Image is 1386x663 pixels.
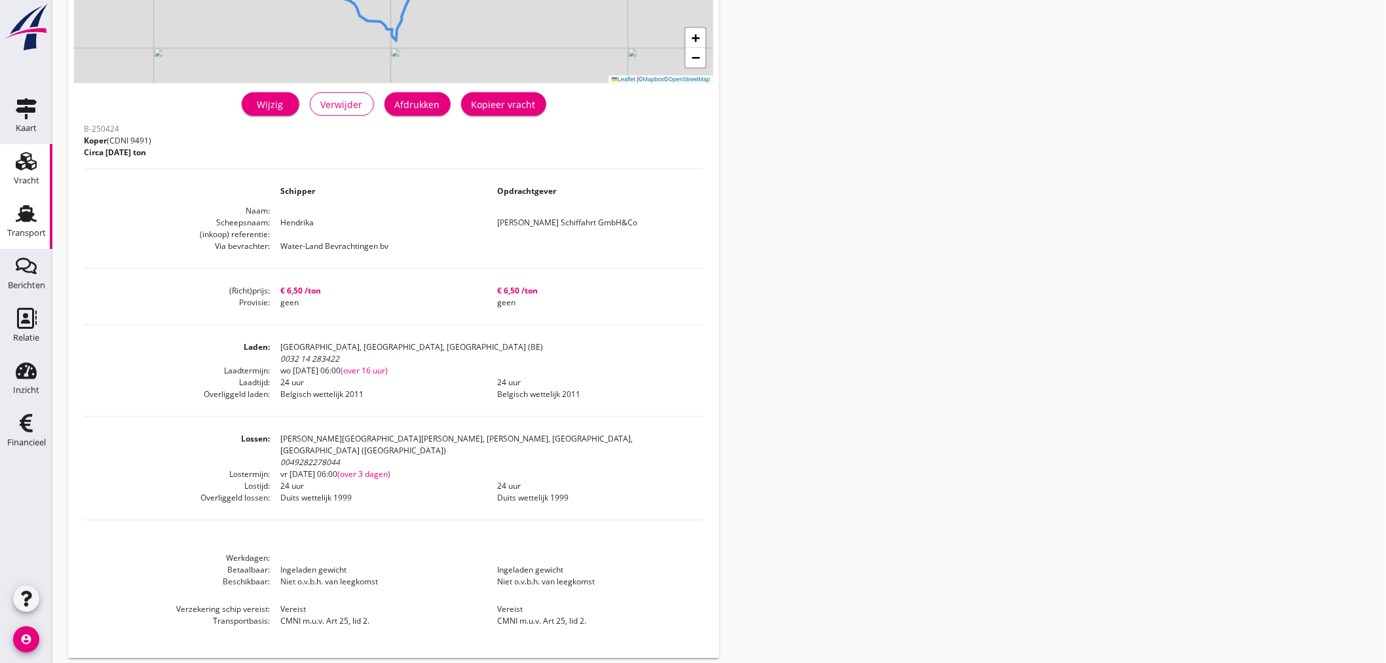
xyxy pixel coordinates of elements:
[84,135,151,147] p: (CDNI 9491)
[270,240,487,252] dd: Water-Land Bevrachtingen bv
[686,28,705,48] a: Zoom in
[487,576,703,588] dd: Niet o.v.b.h. van leegkomst
[270,576,487,588] dd: Niet o.v.b.h. van leegkomst
[84,341,270,365] dt: Laden
[8,281,45,290] div: Berichten
[84,468,270,480] dt: Lostermijn
[84,615,270,627] dt: Transportbasis
[84,285,270,297] dt: (Richt)prijs
[270,603,487,615] dd: Vereist
[3,3,50,52] img: logo-small.a267ee39.svg
[270,468,703,480] dd: vr [DATE] 06:00
[84,576,270,588] dt: Beschikbaar
[84,552,270,564] dt: Werkdagen
[84,205,270,217] dt: Naam
[487,480,703,492] dd: 24 uur
[341,365,388,376] span: (over 16 uur)
[84,388,270,400] dt: Overliggeld laden
[487,388,703,400] dd: Belgisch wettelijk 2011
[280,457,703,468] div: 0049282278044
[270,285,487,297] dd: € 6,50 /ton
[487,217,703,229] dd: [PERSON_NAME] Schiffahrt GmbH&Co
[84,217,270,229] dt: Scheepsnaam
[13,386,39,394] div: Inzicht
[84,297,270,309] dt: Provisie
[13,626,39,653] i: account_circle
[84,480,270,492] dt: Lostijd
[487,185,703,197] dd: Opdrachtgever
[270,433,703,468] dd: [PERSON_NAME][GEOGRAPHIC_DATA][PERSON_NAME], [PERSON_NAME], [GEOGRAPHIC_DATA], [GEOGRAPHIC_DATA] ...
[487,297,703,309] dd: geen
[609,75,713,84] div: © ©
[270,480,487,492] dd: 24 uur
[487,615,703,627] dd: CMNI m.u.v. Art 25, lid 2.
[692,49,700,66] span: −
[270,615,487,627] dd: CMNI m.u.v. Art 25, lid 2.
[487,564,703,576] dd: Ingeladen gewicht
[84,564,270,576] dt: Betaalbaar
[472,98,536,111] div: Kopieer vracht
[84,492,270,504] dt: Overliggeld lossen
[280,353,703,365] div: 0032 14 283422
[487,603,703,615] dd: Vereist
[270,388,487,400] dd: Belgisch wettelijk 2011
[395,98,440,111] div: Afdrukken
[7,438,46,447] div: Financieel
[321,98,363,111] div: Verwijder
[84,603,270,615] dt: Verzekering schip vereist
[270,492,487,504] dd: Duits wettelijk 1999
[337,468,390,480] span: (over 3 dagen)
[461,92,546,116] button: Kopieer vracht
[270,297,487,309] dd: geen
[270,377,487,388] dd: 24 uur
[612,76,635,83] a: Leaflet
[270,217,487,229] dd: Hendrika
[84,123,119,134] span: B-250424
[84,433,270,468] dt: Lossen
[84,377,270,388] dt: Laadtijd
[84,147,151,159] p: Circa [DATE] ton
[686,48,705,67] a: Zoom out
[637,76,639,83] span: |
[668,76,710,83] a: OpenStreetMap
[384,92,451,116] button: Afdrukken
[487,377,703,388] dd: 24 uur
[692,29,700,46] span: +
[84,240,270,252] dt: Via bevrachter
[270,185,487,197] dd: Schipper
[16,124,37,132] div: Kaart
[84,135,107,146] span: Koper
[84,365,270,377] dt: Laadtermijn
[270,365,703,377] dd: wo [DATE] 06:00
[270,564,487,576] dd: Ingeladen gewicht
[14,176,39,185] div: Vracht
[252,98,289,111] div: Wijzig
[487,492,703,504] dd: Duits wettelijk 1999
[643,76,664,83] a: Mapbox
[84,229,270,240] dt: (inkoop) referentie
[13,333,39,342] div: Relatie
[7,229,46,237] div: Transport
[270,341,703,365] dd: [GEOGRAPHIC_DATA], [GEOGRAPHIC_DATA], [GEOGRAPHIC_DATA] (BE)
[310,92,374,116] button: Verwijder
[242,92,299,116] a: Wijzig
[487,285,703,297] dd: € 6,50 /ton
